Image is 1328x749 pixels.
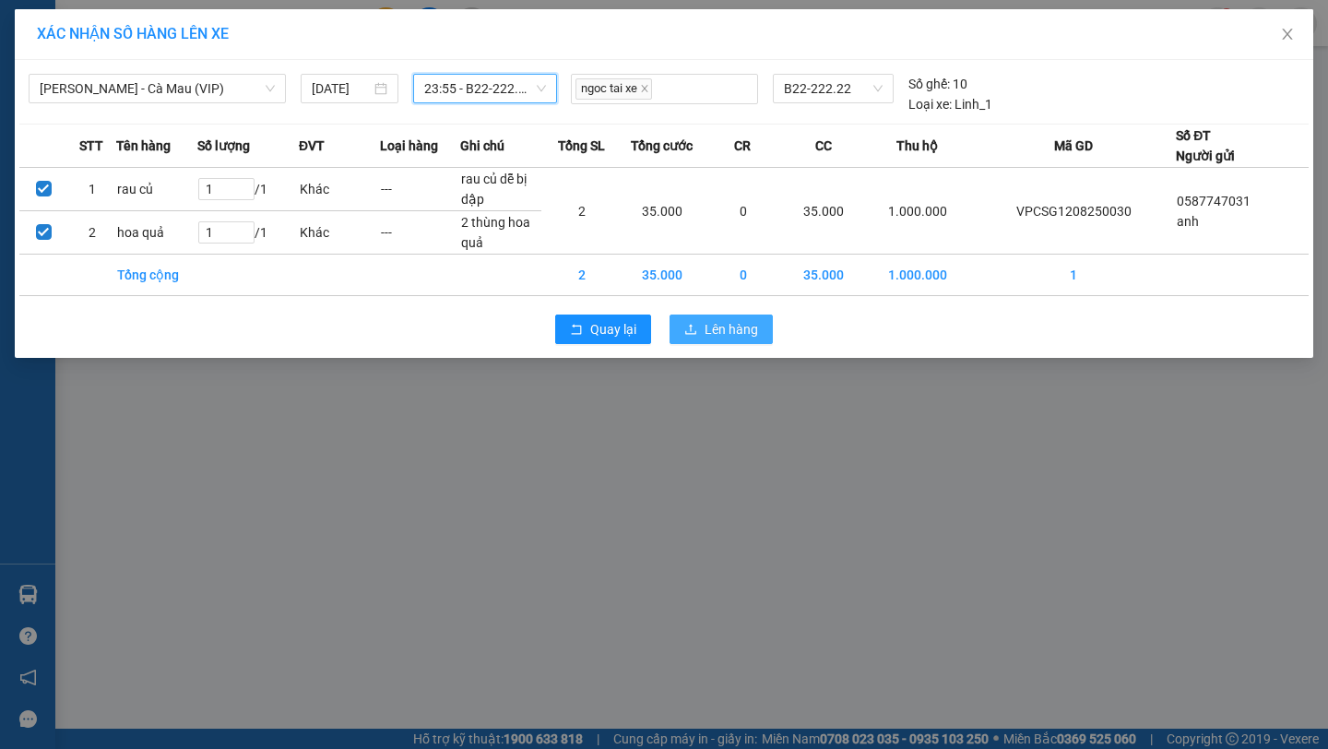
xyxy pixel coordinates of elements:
[424,75,546,102] span: 23:55 - B22-222.22
[541,255,622,296] td: 2
[116,255,197,296] td: Tổng cộng
[703,168,784,255] td: 0
[299,136,325,156] span: ĐVT
[116,136,171,156] span: Tên hàng
[864,168,971,255] td: 1.000.000
[815,136,832,156] span: CC
[460,168,541,211] td: rau củ dễ bị dập
[79,136,103,156] span: STT
[570,323,583,338] span: rollback
[312,78,372,99] input: 12/08/2025
[299,211,380,255] td: Khác
[1177,214,1199,229] span: anh
[197,168,299,211] td: / 1
[703,255,784,296] td: 0
[1176,125,1235,166] div: Số ĐT Người gửi
[68,168,117,211] td: 1
[590,319,636,339] span: Quay lại
[299,168,380,211] td: Khác
[670,315,773,344] button: uploadLên hàng
[640,84,649,93] span: close
[197,136,250,156] span: Số lượng
[908,74,967,94] div: 10
[622,168,703,255] td: 35.000
[864,255,971,296] td: 1.000.000
[116,168,197,211] td: rau củ
[1262,9,1313,61] button: Close
[40,75,275,102] span: Cao Bằng - Cà Mau (VIP)
[555,315,651,344] button: rollbackQuay lại
[784,255,865,296] td: 35.000
[460,136,504,156] span: Ghi chú
[734,136,751,156] span: CR
[558,136,605,156] span: Tổng SL
[631,136,693,156] span: Tổng cước
[784,168,865,255] td: 35.000
[116,211,197,255] td: hoa quả
[460,211,541,255] td: 2 thùng hoa quả
[971,168,1176,255] td: VPCSG1208250030
[380,168,461,211] td: ---
[971,255,1176,296] td: 1
[908,94,952,114] span: Loại xe:
[575,78,652,100] span: ngoc tai xe
[1054,136,1093,156] span: Mã GD
[380,136,438,156] span: Loại hàng
[896,136,938,156] span: Thu hộ
[1177,194,1251,208] span: 0587747031
[68,211,117,255] td: 2
[197,211,299,255] td: / 1
[622,255,703,296] td: 35.000
[541,168,622,255] td: 2
[1280,27,1295,42] span: close
[684,323,697,338] span: upload
[908,74,950,94] span: Số ghế:
[908,94,992,114] div: Linh_1
[380,211,461,255] td: ---
[784,75,882,102] span: B22-222.22
[37,25,229,42] span: XÁC NHẬN SỐ HÀNG LÊN XE
[705,319,758,339] span: Lên hàng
